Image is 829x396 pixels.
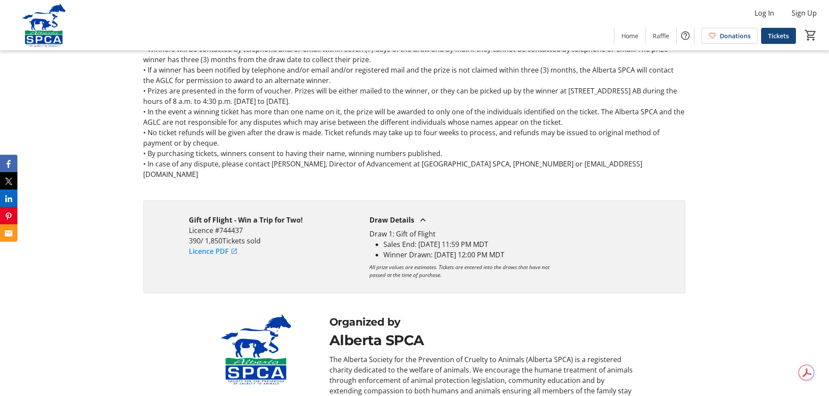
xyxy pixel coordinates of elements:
span: Log In [755,8,774,18]
button: Log In [748,6,781,20]
strong: Gift of Flight - Win a Trip for Two! [189,215,303,225]
span: Sign Up [792,8,817,18]
p: Licence #744437 [189,225,324,236]
button: Cart [803,27,819,43]
span: Home [621,31,638,40]
a: Licence PDF [189,246,238,256]
p: • In the event a winning ticket has more than one name on it, the prize will be awarded to only o... [143,106,685,127]
img: Alberta SPCA logo [194,314,319,385]
div: Alberta SPCA [329,330,635,351]
span: Donations [720,31,751,40]
button: Help [677,27,694,44]
p: • If a winner has been notified by telephone and/or email and/or registered mail and the prize is... [143,65,685,86]
button: Sign Up [785,6,824,20]
p: • Winners will be contacted by telephone and/or email within seven (7) days of the draw and by ma... [143,44,685,65]
a: Donations [701,28,758,44]
a: Tickets [761,28,796,44]
img: Alberta SPCA's Logo [5,3,83,47]
li: Sales End: [DATE] 11:59 PM MDT [383,239,640,250]
div: Organized by [329,314,635,330]
li: Winner Drawn: [DATE] 12:00 PM MDT [383,250,640,260]
span: Raffle [653,31,669,40]
p: Draw 1: Gift of Flight [369,229,640,239]
p: All prize values are estimates. Tickets are entered into the draws that have not passed at the ti... [369,263,550,279]
p: • Prizes are presented in the form of voucher. Prizes will be either mailed to the winner, or the... [143,86,685,106]
p: • No ticket refunds will be given after the draw is made. Ticket refunds may take up to four week... [143,127,685,148]
div: Draw Details [369,215,640,225]
span: Tickets [768,31,789,40]
p: • By purchasing tickets, winners consent to having their name, winning numbers published. [143,148,685,159]
a: Raffle [646,28,676,44]
p: • In case of any dispute, please contact [PERSON_NAME], Director of Advancement at [GEOGRAPHIC_DA... [143,159,685,180]
div: Draw Details [369,229,640,279]
a: Home [614,28,645,44]
p: 390 / 1,850 Tickets sold [189,236,324,246]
